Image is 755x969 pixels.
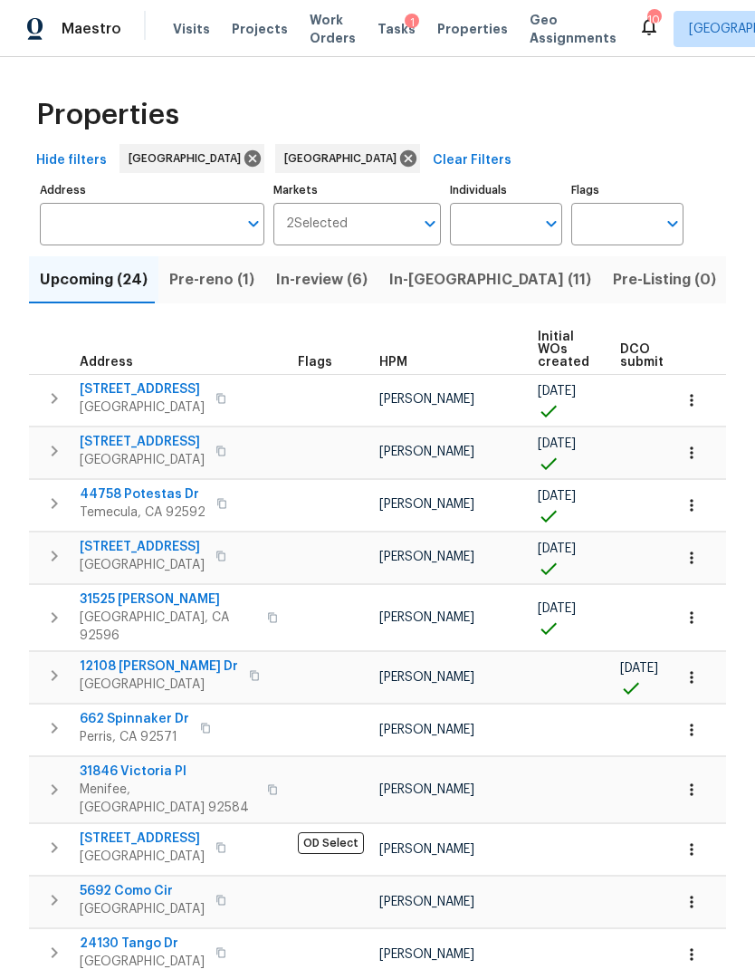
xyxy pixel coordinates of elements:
[647,11,660,29] div: 10
[425,144,519,177] button: Clear Filters
[437,20,508,38] span: Properties
[80,451,205,469] span: [GEOGRAPHIC_DATA]
[298,832,364,854] span: OD Select
[538,437,576,450] span: [DATE]
[539,211,564,236] button: Open
[389,267,591,293] span: In-[GEOGRAPHIC_DATA] (11)
[417,211,443,236] button: Open
[530,11,616,47] span: Geo Assignments
[80,900,205,918] span: [GEOGRAPHIC_DATA]
[80,556,205,574] span: [GEOGRAPHIC_DATA]
[379,551,474,563] span: [PERSON_NAME]
[80,504,205,522] span: Temecula, CA 92592
[80,590,256,609] span: 31525 [PERSON_NAME]
[241,211,266,236] button: Open
[36,149,107,172] span: Hide filters
[379,724,474,736] span: [PERSON_NAME]
[273,185,442,196] label: Markets
[379,783,474,796] span: [PERSON_NAME]
[379,446,474,458] span: [PERSON_NAME]
[80,609,256,645] span: [GEOGRAPHIC_DATA], CA 92596
[379,843,474,856] span: [PERSON_NAME]
[173,20,210,38] span: Visits
[80,485,205,504] span: 44758 Potestas Dr
[377,23,416,35] span: Tasks
[80,728,189,746] span: Perris, CA 92571
[129,149,248,168] span: [GEOGRAPHIC_DATA]
[538,331,589,369] span: Initial WOs created
[538,490,576,503] span: [DATE]
[571,185,683,196] label: Flags
[80,398,205,417] span: [GEOGRAPHIC_DATA]
[450,185,562,196] label: Individuals
[232,20,288,38] span: Projects
[80,848,205,866] span: [GEOGRAPHIC_DATA]
[379,896,474,908] span: [PERSON_NAME]
[660,211,685,236] button: Open
[80,781,256,817] span: Menifee, [GEOGRAPHIC_DATA] 92584
[80,830,205,848] span: [STREET_ADDRESS]
[538,542,576,555] span: [DATE]
[40,185,264,196] label: Address
[379,671,474,684] span: [PERSON_NAME]
[40,267,148,293] span: Upcoming (24)
[286,216,348,232] span: 2 Selected
[80,763,256,781] span: 31846 Victoria Pl
[275,144,420,173] div: [GEOGRAPHIC_DATA]
[80,538,205,556] span: [STREET_ADDRESS]
[80,676,238,694] span: [GEOGRAPHIC_DATA]
[276,267,368,293] span: In-review (6)
[379,498,474,511] span: [PERSON_NAME]
[379,948,474,961] span: [PERSON_NAME]
[620,662,658,675] span: [DATE]
[80,433,205,451] span: [STREET_ADDRESS]
[80,935,205,953] span: 24130 Tango Dr
[379,356,407,369] span: HPM
[538,602,576,615] span: [DATE]
[80,380,205,398] span: [STREET_ADDRESS]
[620,343,685,369] span: DCO submitted
[613,267,716,293] span: Pre-Listing (0)
[80,657,238,676] span: 12108 [PERSON_NAME] Dr
[405,14,419,32] div: 1
[284,149,404,168] span: [GEOGRAPHIC_DATA]
[80,882,205,900] span: 5692 Como Cir
[62,20,121,38] span: Maestro
[80,356,133,369] span: Address
[538,385,576,398] span: [DATE]
[379,611,474,624] span: [PERSON_NAME]
[29,144,114,177] button: Hide filters
[169,267,254,293] span: Pre-reno (1)
[433,149,511,172] span: Clear Filters
[119,144,264,173] div: [GEOGRAPHIC_DATA]
[379,393,474,406] span: [PERSON_NAME]
[298,356,332,369] span: Flags
[36,106,179,124] span: Properties
[80,710,189,728] span: 662 Spinnaker Dr
[310,11,356,47] span: Work Orders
